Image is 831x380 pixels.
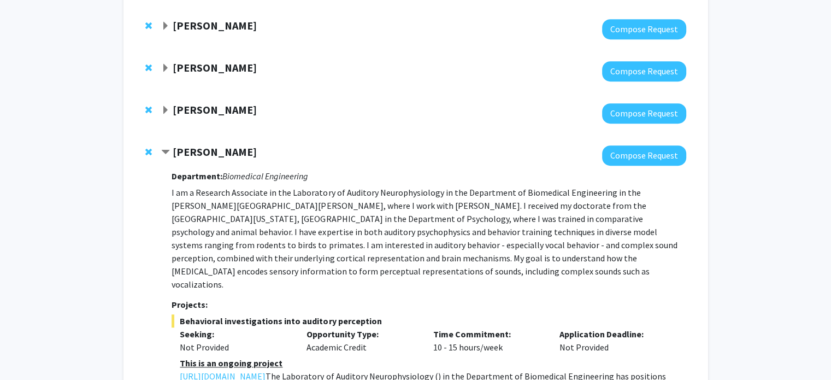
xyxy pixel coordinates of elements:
strong: Department: [172,171,222,182]
p: Seeking: [180,328,290,341]
iframe: Chat [8,331,46,372]
div: Not Provided [551,328,678,354]
div: 10 - 15 hours/week [425,328,551,354]
strong: [PERSON_NAME] [173,19,257,32]
p: Application Deadline: [559,328,670,341]
strong: [PERSON_NAME] [173,103,257,116]
p: I am a Research Associate in the Laboratory of Auditory Neurophysiology in the Department of Biom... [172,186,686,291]
button: Compose Request to Michael Osmanski [602,145,686,166]
span: Remove David Elbert from bookmarks [145,63,152,72]
div: Academic Credit [298,328,425,354]
strong: [PERSON_NAME] [173,61,257,74]
p: Opportunity Type: [307,328,417,341]
p: Time Commitment: [433,328,543,341]
span: Remove Robert Stevens from bookmarks [145,21,152,30]
button: Compose Request to David Elbert [602,61,686,81]
strong: Projects: [172,299,208,310]
span: Remove Michael Osmanski from bookmarks [145,148,152,156]
strong: [PERSON_NAME] [173,145,257,159]
div: Not Provided [180,341,290,354]
button: Compose Request to Chen Li [602,103,686,124]
span: Remove Chen Li from bookmarks [145,106,152,114]
u: This is an ongoing project [180,358,282,369]
i: Biomedical Engineering [222,171,308,182]
span: Expand David Elbert Bookmark [161,64,170,73]
span: Expand Robert Stevens Bookmark [161,22,170,31]
span: Behavioral investigations into auditory perception [172,314,686,328]
button: Compose Request to Robert Stevens [602,19,686,39]
span: Contract Michael Osmanski Bookmark [161,148,170,157]
span: Expand Chen Li Bookmark [161,106,170,115]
